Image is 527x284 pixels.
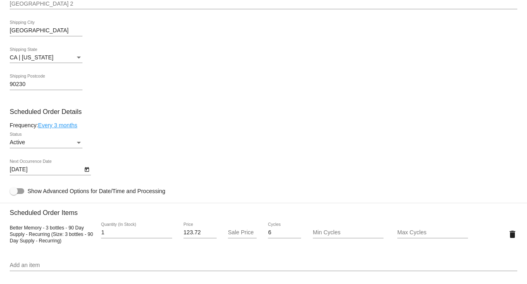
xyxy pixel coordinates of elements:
[10,166,82,173] input: Next Occurrence Date
[228,229,256,236] input: Sale Price
[508,229,517,239] mat-icon: delete
[10,262,517,269] input: Add an item
[10,1,517,7] input: Shipping Street 2
[10,139,25,145] span: Active
[10,139,82,146] mat-select: Status
[27,187,165,195] span: Show Advanced Options for Date/Time and Processing
[183,229,217,236] input: Price
[38,122,77,128] a: Every 3 months
[10,55,82,61] mat-select: Shipping State
[10,81,82,88] input: Shipping Postcode
[10,225,93,244] span: Better Memory - 3 bottles - 90 Day Supply - Recurring (Size: 3 bottles - 90 Day Supply - Recurring)
[313,229,384,236] input: Min Cycles
[10,54,53,61] span: CA | [US_STATE]
[10,122,517,128] div: Frequency:
[10,108,517,116] h3: Scheduled Order Details
[82,165,91,173] button: Open calendar
[101,229,172,236] input: Quantity (In Stock)
[10,203,517,217] h3: Scheduled Order Items
[397,229,468,236] input: Max Cycles
[268,229,301,236] input: Cycles
[10,27,82,34] input: Shipping City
